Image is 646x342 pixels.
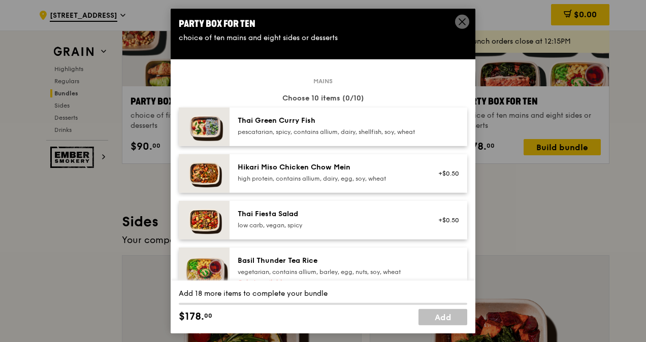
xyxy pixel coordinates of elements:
span: Mains [309,77,337,85]
div: Basil Thunder Tea Rice [238,256,420,266]
div: pescatarian, spicy, contains allium, dairy, shellfish, soy, wheat [238,128,420,136]
img: daily_normal_HORZ-Basil-Thunder-Tea-Rice.jpg [179,248,230,296]
div: choice of ten mains and eight sides or desserts [179,33,467,43]
div: Choose 10 items (0/10) [179,93,467,104]
div: +$0.50 [432,169,459,178]
div: Party Box for Ten [179,17,467,31]
div: low carb, vegan, spicy [238,221,420,229]
div: Add 18 more items to complete your bundle [179,289,467,299]
div: vegetarian, contains allium, barley, egg, nuts, soy, wheat [238,268,420,276]
div: high protein, contains allium, dairy, egg, soy, wheat [238,175,420,183]
div: Only 4 available [238,278,420,286]
div: +$0.50 [432,216,459,224]
span: 00 [204,312,212,320]
span: $178. [179,309,204,324]
img: daily_normal_HORZ-Thai-Green-Curry-Fish.jpg [179,108,230,146]
div: Thai Fiesta Salad [238,209,420,219]
img: daily_normal_Thai_Fiesta_Salad__Horizontal_.jpg [179,201,230,240]
a: Add [418,309,467,325]
div: Hikari Miso Chicken Chow Mein [238,162,420,173]
div: Thai Green Curry Fish [238,116,420,126]
img: daily_normal_Hikari_Miso_Chicken_Chow_Mein__Horizontal_.jpg [179,154,230,193]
